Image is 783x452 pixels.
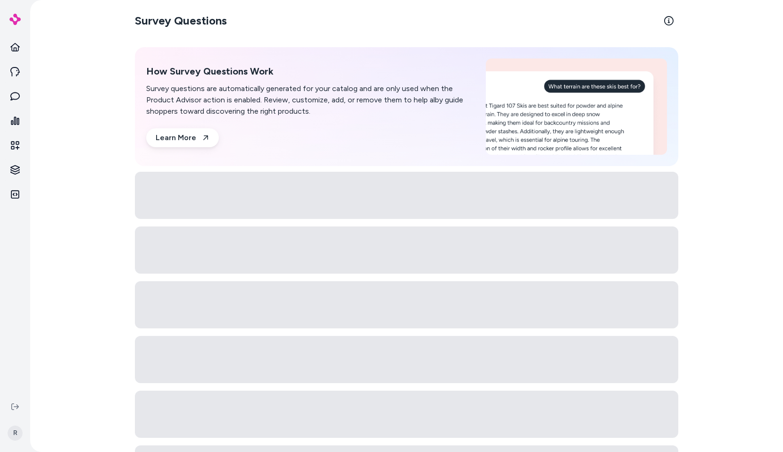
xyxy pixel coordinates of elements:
[486,59,667,155] img: How Survey Questions Work
[8,426,23,441] span: R
[9,14,21,25] img: alby Logo
[6,418,25,448] button: R
[135,13,227,28] h2: Survey Questions
[146,83,475,117] p: Survey questions are automatically generated for your catalog and are only used when the Product ...
[146,128,219,147] a: Learn More
[146,66,475,77] h2: How Survey Questions Work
